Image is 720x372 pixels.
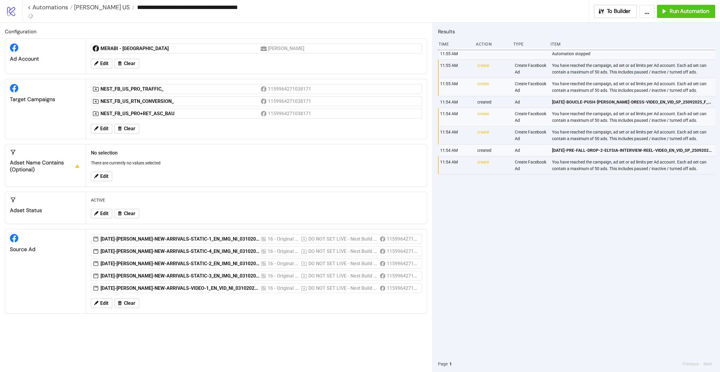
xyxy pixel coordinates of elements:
div: Item [550,38,715,50]
div: 1159964271038171 [387,235,418,243]
span: Run Automation [670,8,709,15]
div: 1159964271038171 [387,272,418,280]
div: Create Facebook Ad [514,60,547,78]
p: There are currently no values selected [91,160,422,166]
div: Adset Status [10,207,81,214]
div: Create Facebook Ad [514,78,547,96]
button: Clear [115,298,139,308]
span: Clear [124,126,135,131]
div: Source Ad [10,246,81,253]
div: [DATE]-[PERSON_NAME]-NEW-ARRIVALS-STATIC-1_EN_IMG_NI_03102025_F_CC_SC1_USP11_BAU [100,236,261,242]
div: DO NOT SET LIVE - Nest Build Campaign US [308,272,377,280]
button: Edit [91,124,112,133]
div: [DATE]-[PERSON_NAME]-NEW-ARRIVALS-VIDEO-1_EN_VID_NI_03102025_F_CC_SC1_USP11_BAU [100,285,261,292]
div: 16 - Original ads US [268,272,298,280]
span: [DATE]-BOUCLE-PUSH-[PERSON_NAME]-DRESS-VIDEO_EN_VID_SP_25092025_F_CC_SC24_None_BAU [552,99,712,105]
div: 16 - Original ads US [268,235,298,243]
button: Edit [91,298,112,308]
div: [PERSON_NAME] [268,45,305,52]
span: Edit [100,126,108,131]
div: You have reached the campaign, ad set or ad limits per Ad account. Each ad set can contain a maxi... [551,126,717,144]
div: Action [475,38,508,50]
button: Edit [91,172,112,181]
div: NEST_FB_US_PRO_TRAFFIC_ [100,86,261,92]
h2: Configuration [5,28,427,35]
div: created [477,96,510,108]
span: To Builder [607,8,631,15]
span: Edit [100,301,108,306]
button: 1 [448,361,454,367]
button: Previous [681,361,700,367]
div: Time [438,38,471,50]
div: DO NOT SET LIVE - Nest Build Campaign US [308,260,377,267]
div: DO NOT SET LIVE - Nest Build Campaign US [308,284,377,292]
button: Run Automation [657,5,715,18]
a: < Automations [28,4,73,10]
div: 1159964271038171 [268,110,312,117]
div: DO NOT SET LIVE - Nest Build Campaign US [308,235,377,243]
div: 11:54 AM [439,145,472,156]
div: You have reached the campaign, ad set or ad limits per Ad account. Each ad set can contain a maxi... [551,78,717,96]
div: 1159964271038171 [387,247,418,255]
div: Target Campaigns [10,96,81,103]
div: Create Facebook Ad [514,156,547,174]
div: You have reached the campaign, ad set or ad limits per Ad account. Each ad set can contain a maxi... [551,108,717,126]
span: Clear [124,301,135,306]
div: 11:55 AM [439,48,472,59]
div: [DATE]-[PERSON_NAME]-NEW-ARRIVALS-STATIC-4_EN_IMG_NI_03102025_F_CC_SC1_USP11_BAU [100,248,261,255]
div: ACTIVE [88,194,424,206]
button: Edit [91,209,112,218]
h2: Results [438,28,715,35]
div: DO NOT SET LIVE - Nest Build Campaign US [308,247,377,255]
div: create [477,126,510,144]
span: Edit [100,211,108,216]
span: Clear [124,211,135,216]
div: 11:54 AM [439,156,472,174]
div: Ad [514,96,547,108]
button: Clear [115,124,139,133]
div: create [477,108,510,126]
div: create [477,78,510,96]
div: Create Facebook Ad [514,126,547,144]
div: create [477,156,510,174]
div: 16 - Original ads US [268,260,298,267]
div: You have reached the campaign, ad set or ad limits per Ad account. Each ad set can contain a maxi... [551,60,717,78]
a: [DATE]-BOUCLE-PUSH-[PERSON_NAME]-DRESS-VIDEO_EN_VID_SP_25092025_F_CC_SC24_None_BAU [552,96,712,108]
div: MERABI - [GEOGRAPHIC_DATA] [100,45,261,52]
div: [DATE]-[PERSON_NAME]-NEW-ARRIVALS-STATIC-2_EN_IMG_NI_03102025_F_CC_SC1_USP11_BAU [100,260,261,267]
div: Adset Name contains (optional) [10,159,81,173]
div: 11:55 AM [439,78,472,96]
div: NEST_FB_US_RTN_CONVERSION_ [100,98,261,105]
div: Ad Account [10,55,81,62]
span: Clear [124,61,135,66]
span: Edit [100,174,108,179]
div: 11:54 AM [439,96,472,108]
div: 11:55 AM [439,60,472,78]
a: [PERSON_NAME] US [73,4,134,10]
div: You have reached the campaign, ad set or ad limits per Ad account. Each ad set can contain a maxi... [551,156,717,174]
span: [PERSON_NAME] US [73,3,130,11]
span: [DATE]-PRE-FALL-DROP-2-ELYSIA-INTERVIEW-REEL-VIDEO_EN_VID_SP_25092025_F_CC_SC24_USP10_SEASONAL [552,147,712,154]
div: 1159964271038171 [268,85,312,93]
span: Page [438,361,448,367]
button: ... [639,5,655,18]
div: 1159964271038171 [268,97,312,105]
button: To Builder [594,5,637,18]
div: NEST_FB_US_PRO+RET_ASC_BAU [100,110,261,117]
div: create [477,60,510,78]
div: 1159964271038171 [387,284,418,292]
div: [DATE]-[PERSON_NAME]-NEW-ARRIVALS-STATIC-3_EN_IMG_NI_03102025_F_CC_SC1_USP11_BAU [100,273,261,279]
button: Edit [91,59,112,68]
div: 1159964271038171 [387,260,418,267]
span: Edit [100,61,108,66]
div: 16 - Original ads US [268,247,298,255]
h2: No selection [91,149,422,157]
button: Clear [115,209,139,218]
div: Ad [514,145,547,156]
button: Clear [115,59,139,68]
div: Create Facebook Ad [514,108,547,126]
button: Next [702,361,714,367]
div: Type [513,38,546,50]
div: 11:54 AM [439,126,472,144]
div: 11:54 AM [439,108,472,126]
